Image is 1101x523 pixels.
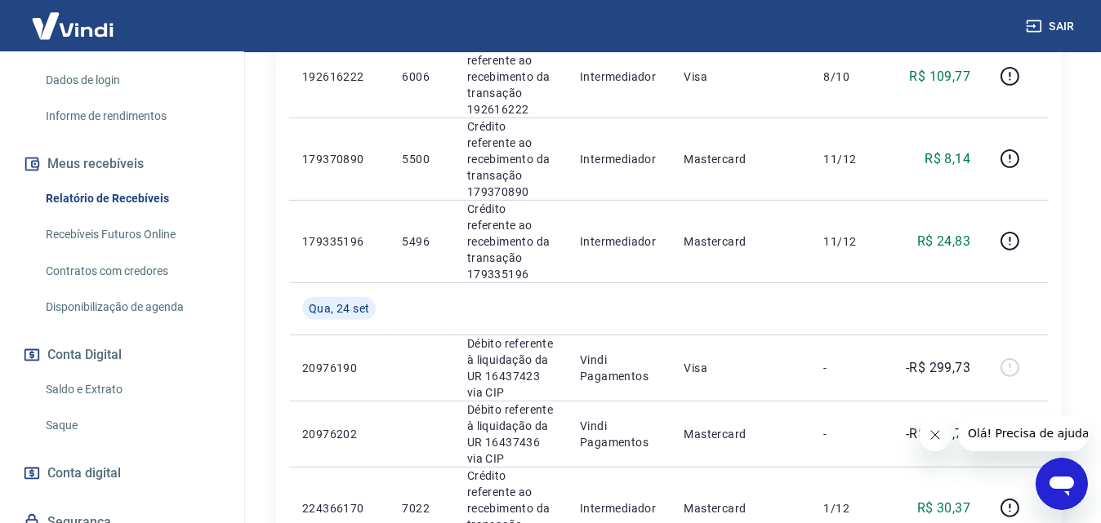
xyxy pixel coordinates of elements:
[309,300,369,317] span: Qua, 24 set
[684,233,798,250] p: Mastercard
[467,201,554,282] p: Crédito referente ao recebimento da transação 179335196
[580,69,657,85] p: Intermediador
[467,401,554,467] p: Débito referente à liquidação da UR 16437436 via CIP
[824,151,872,167] p: 11/12
[580,500,657,516] p: Intermediador
[925,149,970,169] p: R$ 8,14
[402,500,440,516] p: 7022
[20,146,225,182] button: Meus recebíveis
[302,426,376,442] p: 20976202
[906,358,970,378] p: -R$ 299,73
[917,499,970,518] p: R$ 30,37
[39,64,225,97] a: Dados de login
[824,233,872,250] p: 11/12
[580,151,657,167] p: Intermediador
[467,36,554,117] p: Crédito referente ao recebimento da transação 192616222
[302,360,376,376] p: 20976190
[467,335,554,401] p: Débito referente à liquidação da UR 16437423 via CIP
[1036,458,1088,510] iframe: Botão para abrir a janela de mensagens
[302,69,376,85] p: 192616222
[684,426,798,442] p: Mastercard
[302,500,376,516] p: 224366170
[39,182,225,215] a: Relatório de Recebíveis
[919,419,952,451] iframe: Fechar mensagem
[10,11,137,24] span: Olá! Precisa de ajuda?
[39,373,225,406] a: Saldo e Extrato
[402,233,440,250] p: 5496
[20,455,225,491] a: Conta digital
[20,1,126,51] img: Vindi
[402,69,440,85] p: 6006
[906,424,970,444] p: -R$ 234,72
[824,360,872,376] p: -
[684,69,798,85] p: Visa
[39,290,225,324] a: Disponibilização de agenda
[39,100,225,133] a: Informe de rendimentos
[684,360,798,376] p: Visa
[910,67,971,86] p: R$ 109,77
[917,232,970,251] p: R$ 24,83
[824,500,872,516] p: 1/12
[580,418,657,450] p: Vindi Pagamentos
[958,415,1088,451] iframe: Mensagem da empresa
[684,151,798,167] p: Mastercard
[684,500,798,516] p: Mastercard
[824,426,872,442] p: -
[20,337,225,373] button: Conta Digital
[39,255,225,288] a: Contratos com credores
[302,233,376,250] p: 179335196
[47,462,121,485] span: Conta digital
[402,151,440,167] p: 5500
[39,409,225,442] a: Saque
[580,352,657,384] p: Vindi Pagamentos
[467,118,554,200] p: Crédito referente ao recebimento da transação 179370890
[580,233,657,250] p: Intermediador
[39,218,225,251] a: Recebíveis Futuros Online
[1023,11,1081,42] button: Sair
[824,69,872,85] p: 8/10
[302,151,376,167] p: 179370890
